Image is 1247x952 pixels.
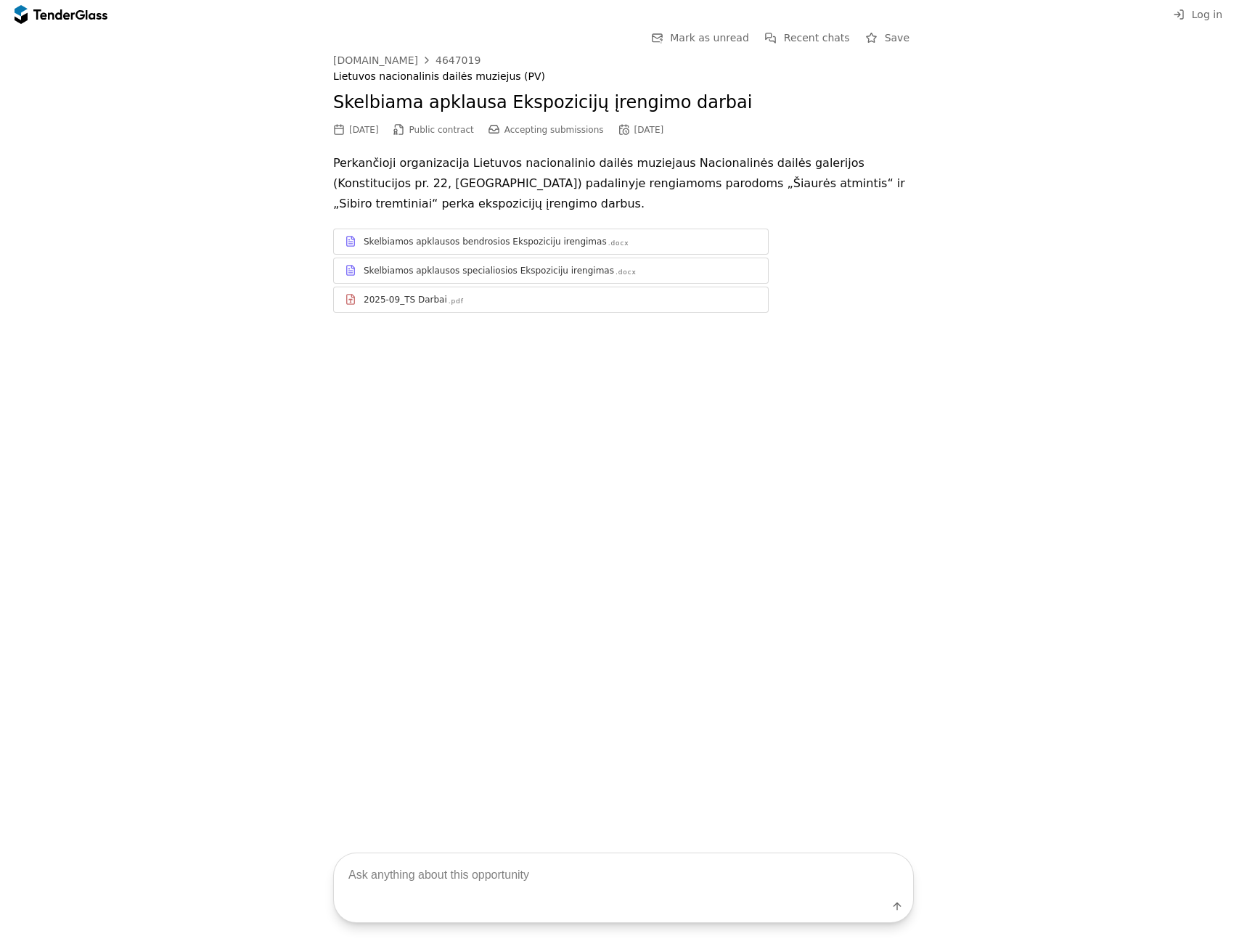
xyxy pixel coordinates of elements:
[634,125,664,135] div: [DATE]
[333,229,769,255] a: Skelbiamos apklausos bendrosios Ekspoziciju irengimas.docx
[333,287,769,313] a: 2025-09_TS Darbai.pdf
[333,91,914,115] h2: Skelbiama apklausa Ekspozicijų įrengimo darbai
[647,29,753,47] button: Mark as unread
[436,55,481,65] div: 4647019
[784,32,850,44] span: Recent chats
[608,239,629,248] div: .docx
[885,32,909,44] span: Save
[364,294,447,305] div: 2025-09_TS Darbai
[670,32,749,44] span: Mark as unread
[409,125,474,135] span: Public contract
[364,265,614,276] div: Skelbiamos apklausos specialiosios Ekspoziciju irengimas
[1169,6,1227,24] button: Log in
[349,125,379,135] div: [DATE]
[449,297,464,306] div: .pdf
[616,268,637,277] div: .docx
[364,236,607,247] div: Skelbiamos apklausos bendrosios Ekspoziciju irengimas
[761,29,854,47] button: Recent chats
[333,54,481,66] a: [DOMAIN_NAME]4647019
[333,153,914,214] p: Perkančioji organizacija Lietuvos nacionalinio dailės muziejaus Nacionalinės dailės galerijos (Ko...
[504,125,604,135] span: Accepting submissions
[333,258,769,284] a: Skelbiamos apklausos specialiosios Ekspoziciju irengimas.docx
[862,29,914,47] button: Save
[333,70,914,83] div: Lietuvos nacionalinis dailės muziejus (PV)
[1192,9,1222,20] span: Log in
[333,55,418,65] div: [DOMAIN_NAME]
